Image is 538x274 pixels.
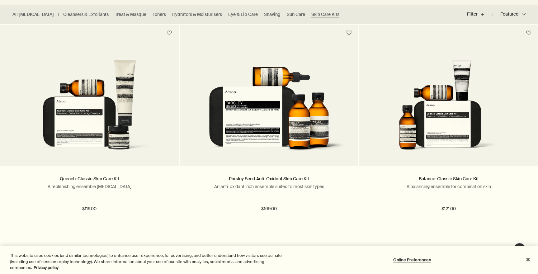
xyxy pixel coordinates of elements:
a: More information about your privacy, opens in a new tab [34,265,59,270]
p: An anti-oxidant-rich ensemble suited to most skin types [189,184,349,189]
button: Save to cabinet [164,244,175,255]
span: $119.00 [82,205,97,213]
button: Save to cabinet [343,27,355,39]
button: Live Assistance [513,243,526,255]
span: $121.00 [441,205,456,213]
a: Eye & Lip Care [228,12,258,17]
button: Online Preferences, Opens the preference center dialog [393,253,432,266]
button: Featured [493,7,526,22]
button: Save to cabinet [164,27,175,39]
button: Save to cabinet [523,27,534,39]
a: Sun Care [287,12,305,17]
p: A replenishing ensemble [MEDICAL_DATA] [9,184,169,189]
img: Kit container along with three Parsley Seed products [189,59,349,157]
a: Toners [153,12,166,17]
a: Balance: Classic Skin Care Kit [419,176,479,182]
a: All [MEDICAL_DATA] [12,12,54,17]
a: Skin Care Kits [311,12,339,17]
a: Hydrators & Moisturisers [172,12,222,17]
button: Filter [467,7,493,22]
a: Image of Aesop Balance Classic Skin Kit [359,41,538,166]
button: Close [521,253,535,266]
a: Kit container along with three Parsley Seed products [180,41,358,166]
div: This website uses cookies (and similar technologies) to enhance user experience, for advertising,... [10,253,296,271]
img: Quench Kit [9,59,169,157]
a: Cleansers & Exfoliants [63,12,109,17]
a: Treat & Masque [115,12,146,17]
a: Shaving [264,12,281,17]
img: Image of Aesop Balance Classic Skin Kit [369,59,529,157]
a: Parsley Seed Anti-Oxidant Skin Care Kit [229,176,309,182]
a: Quench: Classic Skin Care Kit [60,176,119,182]
span: $169.00 [261,205,277,213]
p: A balancing ensemble for combination skin [369,184,529,189]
